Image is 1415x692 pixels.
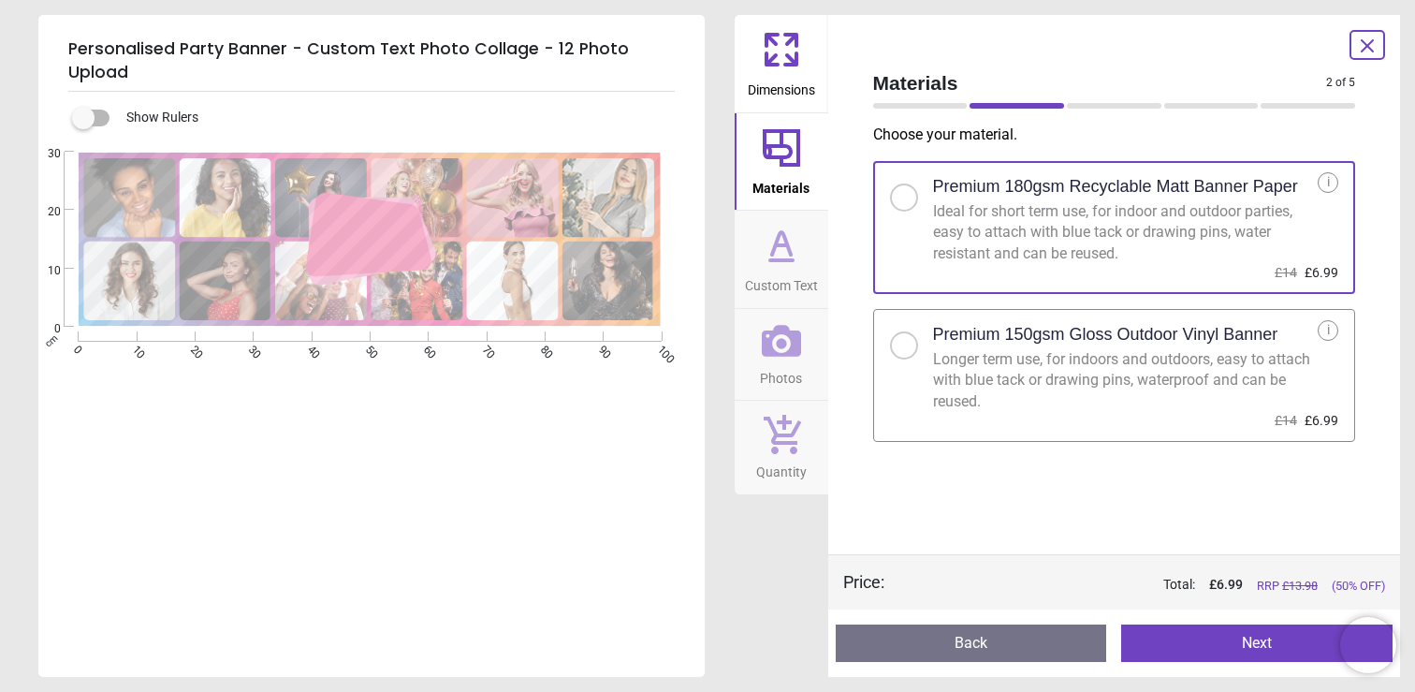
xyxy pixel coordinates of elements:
[1318,320,1338,341] div: i
[83,107,705,129] div: Show Rulers
[1209,576,1243,595] span: £
[873,69,1327,96] span: Materials
[873,125,1371,145] p: Choose your material .
[748,72,815,100] span: Dimensions
[1275,413,1297,428] span: £14
[1318,172,1338,193] div: i
[735,401,828,494] button: Quantity
[735,309,828,401] button: Photos
[1340,617,1396,673] iframe: Brevo live chat
[735,211,828,308] button: Custom Text
[1332,578,1385,595] span: (50% OFF)
[933,175,1298,199] h2: Premium 180gsm Recyclable Matt Banner Paper
[1121,625,1393,662] button: Next
[25,321,61,337] span: 0
[843,570,884,594] div: Price :
[735,113,828,211] button: Materials
[1217,577,1243,592] span: 6.99
[912,576,1386,595] div: Total:
[68,30,675,92] h5: Personalised Party Banner - Custom Text Photo Collage - 12 Photo Upload
[1257,578,1318,595] span: RRP
[933,349,1319,412] div: Longer term use, for indoors and outdoors, easy to attach with blue tack or drawing pins, waterpr...
[756,454,807,482] span: Quantity
[735,15,828,112] button: Dimensions
[1305,265,1338,280] span: £6.99
[836,625,1107,662] button: Back
[1275,265,1297,280] span: £14
[25,263,61,279] span: 10
[752,170,810,199] span: Materials
[25,204,61,220] span: 20
[25,146,61,162] span: 30
[1282,579,1318,593] span: £ 13.98
[1326,75,1355,91] span: 2 of 5
[1305,413,1338,428] span: £6.99
[745,268,818,296] span: Custom Text
[760,361,802,389] span: Photos
[933,323,1278,346] h2: Premium 150gsm Gloss Outdoor Vinyl Banner
[933,201,1319,264] div: Ideal for short term use, for indoor and outdoor parties, easy to attach with blue tack or drawin...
